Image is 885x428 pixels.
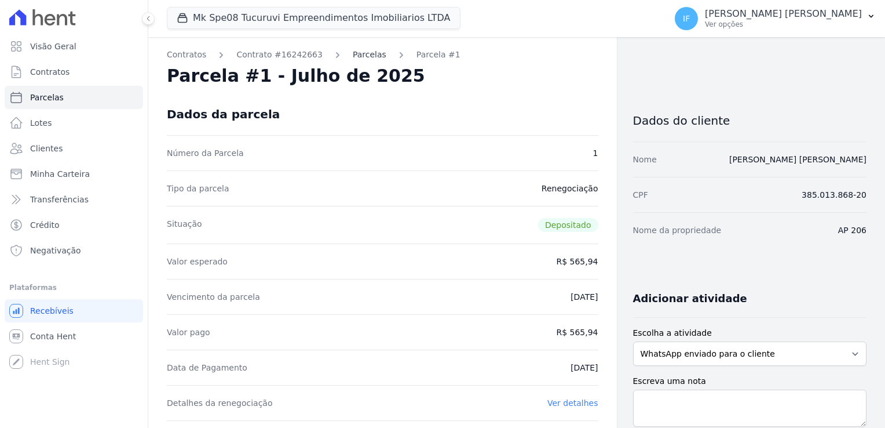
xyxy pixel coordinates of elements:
[167,327,210,338] dt: Valor pago
[5,35,143,58] a: Visão Geral
[167,147,244,159] dt: Número da Parcela
[5,111,143,135] a: Lotes
[633,375,867,387] label: Escreva uma nota
[556,327,598,338] dd: R$ 565,94
[542,183,598,194] dd: Renegociação
[167,256,228,267] dt: Valor esperado
[167,397,273,409] dt: Detalhes da renegociação
[5,188,143,211] a: Transferências
[683,14,690,23] span: IF
[167,183,229,194] dt: Tipo da parcela
[9,281,138,295] div: Plataformas
[167,291,260,303] dt: Vencimento da parcela
[167,218,202,232] dt: Situação
[30,305,74,317] span: Recebíveis
[30,194,89,205] span: Transferências
[5,239,143,262] a: Negativação
[167,362,247,373] dt: Data de Pagamento
[167,7,460,29] button: Mk Spe08 Tucuruvi Empreendimentos Imobiliarios LTDA
[802,189,866,201] dd: 385.013.868-20
[167,49,598,61] nav: Breadcrumb
[30,219,60,231] span: Crédito
[5,162,143,186] a: Minha Carteira
[838,224,866,236] dd: AP 206
[665,2,885,35] button: IF [PERSON_NAME] [PERSON_NAME] Ver opções
[571,291,598,303] dd: [DATE]
[30,143,63,154] span: Clientes
[30,245,81,256] span: Negativação
[167,107,280,121] div: Dados da parcela
[571,362,598,373] dd: [DATE]
[593,147,598,159] dd: 1
[729,155,866,164] a: [PERSON_NAME] [PERSON_NAME]
[633,292,747,306] h3: Adicionar atividade
[633,327,867,339] label: Escolha a atividade
[5,60,143,84] a: Contratos
[5,325,143,348] a: Conta Hent
[5,137,143,160] a: Clientes
[167,49,206,61] a: Contratos
[633,114,867,128] h3: Dados do cliente
[633,154,657,165] dt: Nome
[5,213,143,237] a: Crédito
[167,66,425,86] h2: Parcela #1 - Julho de 2025
[556,256,598,267] dd: R$ 565,94
[30,117,52,129] span: Lotes
[633,224,722,236] dt: Nome da propriedade
[353,49,386,61] a: Parcelas
[30,168,90,180] span: Minha Carteira
[30,41,76,52] span: Visão Geral
[547,398,598,408] a: Ver detalhes
[633,189,648,201] dt: CPF
[416,49,460,61] a: Parcela #1
[30,66,70,78] span: Contratos
[5,299,143,322] a: Recebíveis
[30,331,76,342] span: Conta Hent
[705,20,862,29] p: Ver opções
[705,8,862,20] p: [PERSON_NAME] [PERSON_NAME]
[30,92,64,103] span: Parcelas
[236,49,323,61] a: Contrato #16242663
[538,218,598,232] span: Depositado
[5,86,143,109] a: Parcelas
